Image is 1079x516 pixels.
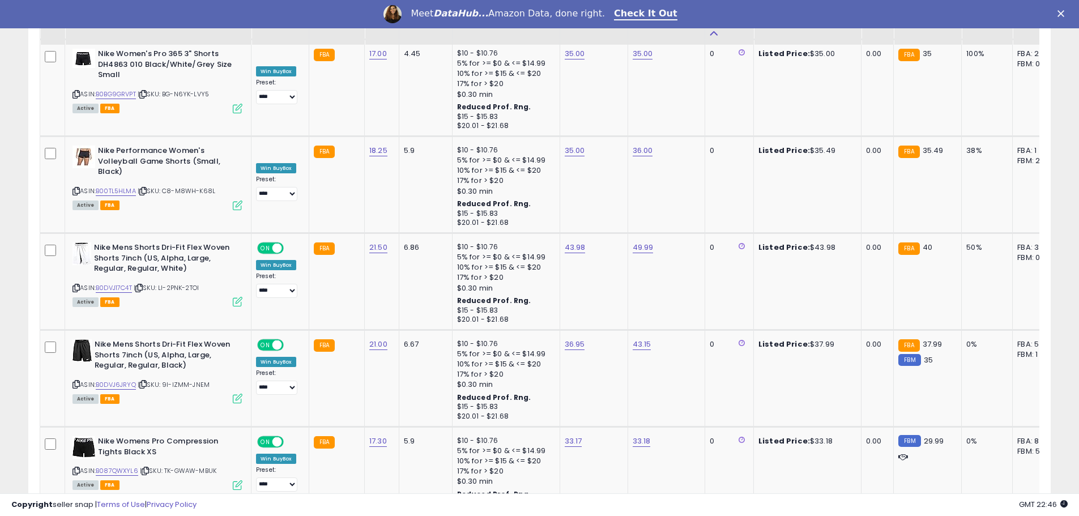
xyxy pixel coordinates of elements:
[457,79,551,89] div: 17% for > $20
[457,402,551,412] div: $15 - $15.83
[72,394,99,404] span: All listings currently available for purchase on Amazon
[923,145,944,156] span: 35.49
[457,49,551,58] div: $10 - $10.76
[457,412,551,421] div: $20.01 - $21.68
[96,380,136,390] a: B0DVJ6JRYQ
[457,296,531,305] b: Reduced Prof. Rng.
[256,466,300,492] div: Preset:
[1017,146,1055,156] div: FBA: 1
[72,242,91,265] img: 41ICq9z68xL._SL40_.jpg
[314,242,335,255] small: FBA
[457,252,551,262] div: 5% for >= $0 & <= $14.99
[758,145,810,156] b: Listed Price:
[565,242,586,253] a: 43.98
[633,242,654,253] a: 49.99
[457,112,551,122] div: $15 - $15.83
[258,340,272,350] span: ON
[758,436,810,446] b: Listed Price:
[923,242,932,253] span: 40
[866,436,885,446] div: 0.00
[923,48,932,59] span: 35
[72,297,99,307] span: All listings currently available for purchase on Amazon
[1017,446,1055,457] div: FBM: 5
[1017,59,1055,69] div: FBM: 0
[1017,253,1055,263] div: FBM: 0
[72,201,99,210] span: All listings currently available for purchase on Amazon
[256,369,300,395] div: Preset:
[100,104,120,113] span: FBA
[404,49,443,59] div: 4.45
[97,499,145,510] a: Terms of Use
[758,242,810,253] b: Listed Price:
[96,283,132,293] a: B0DVJ17C4T
[256,260,296,270] div: Win BuyBox
[457,209,551,219] div: $15 - $15.83
[966,146,1004,156] div: 38%
[404,242,443,253] div: 6.86
[457,349,551,359] div: 5% for >= $0 & <= $14.99
[633,339,651,350] a: 43.15
[457,283,551,293] div: $0.30 min
[898,339,919,352] small: FBA
[314,339,335,352] small: FBA
[966,339,1004,349] div: 0%
[369,436,387,447] a: 17.30
[758,339,852,349] div: $37.99
[369,242,387,253] a: 21.50
[147,499,197,510] a: Privacy Policy
[457,446,551,456] div: 5% for >= $0 & <= $14.99
[457,315,551,325] div: $20.01 - $21.68
[633,436,651,447] a: 33.18
[256,163,296,173] div: Win BuyBox
[72,436,95,459] img: 41q5lUquMAL._SL40_.jpg
[138,186,215,195] span: | SKU: C8-M8WH-K68L
[1017,339,1055,349] div: FBA: 5
[710,146,745,156] div: 0
[710,242,745,253] div: 0
[404,436,443,446] div: 5.9
[633,145,653,156] a: 36.00
[1017,349,1055,360] div: FBM: 1
[457,306,551,315] div: $15 - $15.83
[369,339,387,350] a: 21.00
[924,436,944,446] span: 29.99
[898,354,920,366] small: FBM
[457,121,551,131] div: $20.01 - $21.68
[98,49,236,83] b: Nike Women's Pro 365 3" Shorts DH4863 010 Black/White/Grey Size Small
[866,242,885,253] div: 0.00
[758,436,852,446] div: $33.18
[866,146,885,156] div: 0.00
[614,8,677,20] a: Check It Out
[866,49,885,59] div: 0.00
[95,339,232,374] b: Nike Mens Shorts Dri-Fit Flex Woven Shorts 7inch (US, Alpha, Large, Regular, Regular, Black)
[457,436,551,446] div: $10 - $10.76
[282,340,300,350] span: OFF
[256,176,300,201] div: Preset:
[565,436,582,447] a: 33.17
[100,394,120,404] span: FBA
[457,218,551,228] div: $20.01 - $21.68
[72,480,99,490] span: All listings currently available for purchase on Amazon
[457,456,551,466] div: 10% for >= $15 & <= $20
[898,146,919,158] small: FBA
[100,201,120,210] span: FBA
[369,145,387,156] a: 18.25
[72,339,92,362] img: 41LJotXIWzL._SL40_.jpg
[72,436,242,489] div: ASIN:
[924,355,933,365] span: 35
[457,69,551,79] div: 10% for >= $15 & <= $20
[11,499,53,510] strong: Copyright
[565,48,585,59] a: 35.00
[633,48,653,59] a: 35.00
[96,89,136,99] a: B0BG9GRVPT
[758,242,852,253] div: $43.98
[72,146,242,208] div: ASIN:
[966,49,1004,59] div: 100%
[433,8,488,19] i: DataHub...
[565,145,585,156] a: 35.00
[11,500,197,510] div: seller snap | |
[94,242,232,277] b: Nike Mens Shorts Dri-Fit Flex Woven Shorts 7inch (US, Alpha, Large, Regular, Regular, White)
[457,393,531,402] b: Reduced Prof. Rng.
[314,146,335,158] small: FBA
[457,242,551,252] div: $10 - $10.76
